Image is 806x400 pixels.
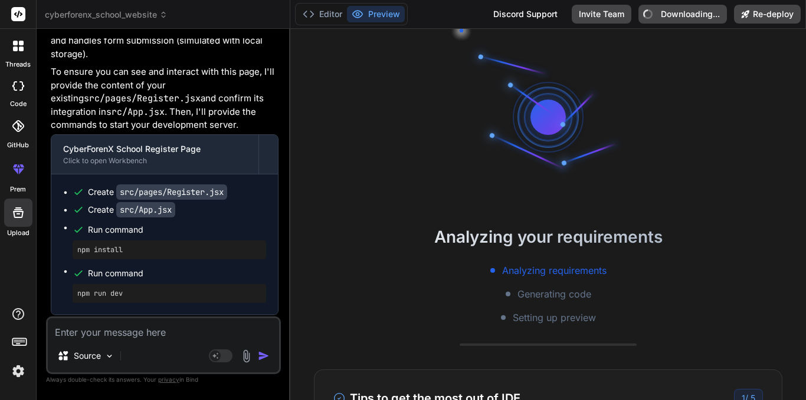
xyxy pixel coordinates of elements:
label: threads [5,59,31,70]
div: Create [88,204,175,216]
h2: Analyzing your requirements [290,224,806,249]
label: code [10,99,27,109]
p: To ensure you can see and interact with this page, I'll provide the content of your existing and ... [51,65,279,132]
label: Upload [7,228,30,238]
pre: npm run dev [77,289,261,298]
span: Run command [88,224,266,236]
img: attachment [240,349,253,363]
img: Pick Models [104,351,114,361]
code: src/pages/Register.jsx [116,184,227,200]
img: settings [8,361,28,381]
button: Editor [298,6,347,22]
div: CyberForenX School Register Page [63,143,247,155]
label: prem [10,184,26,194]
img: icon [258,350,270,362]
span: Analyzing requirements [502,263,607,277]
button: Downloading... [638,5,727,24]
div: Create [88,186,227,198]
p: Always double-check its answers. Your in Bind [46,374,281,385]
code: src/pages/Register.jsx [84,92,201,104]
button: Re-deploy [734,5,801,24]
code: src/App.jsx [116,202,175,217]
div: Click to open Workbench [63,156,247,166]
button: Preview [347,6,405,22]
p: Source [74,350,101,362]
code: src/App.jsx [106,106,165,118]
span: Setting up preview [513,310,596,325]
span: privacy [158,376,179,383]
span: Generating code [517,287,591,301]
label: GitHub [7,140,29,150]
div: Discord Support [486,5,565,24]
button: CyberForenX School Register PageClick to open Workbench [51,135,258,174]
span: Run command [88,267,266,279]
pre: npm install [77,245,261,254]
button: Invite Team [572,5,631,24]
span: cyberforenx_school_website [45,9,168,21]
